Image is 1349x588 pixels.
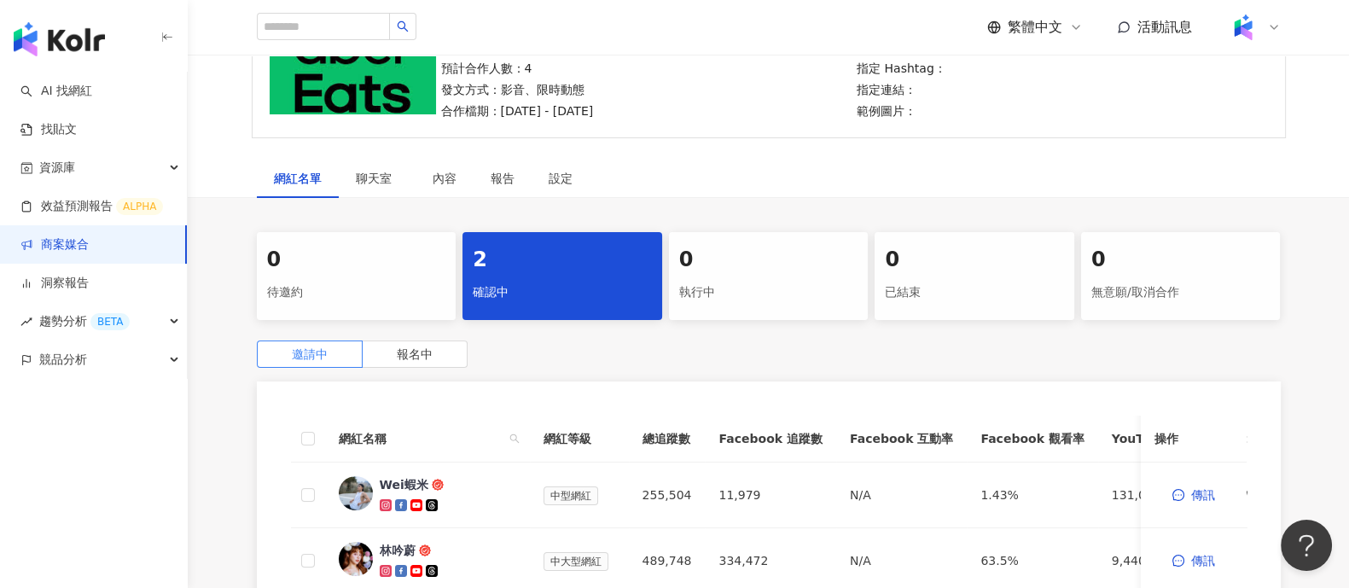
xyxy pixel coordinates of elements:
div: 待邀約 [267,278,446,307]
th: YouTube 追蹤數 [1098,416,1222,463]
img: 詳情請見進案需求 [270,22,436,114]
span: message [1172,555,1184,567]
span: 報名中 [397,347,433,361]
span: 中大型網紅 [544,552,608,571]
td: 1.43% [967,463,1097,528]
td: 11,979 [705,463,835,528]
td: 131,000 [1098,463,1222,528]
div: 已結束 [885,278,1064,307]
th: Facebook 互動率 [836,416,967,463]
img: Kolr%20app%20icon%20%281%29.png [1227,11,1259,44]
span: 聊天室 [356,172,398,184]
img: logo [14,22,105,56]
th: 總追蹤數 [629,416,706,463]
td: N/A [836,463,967,528]
span: 中型網紅 [544,486,598,505]
span: 網紅名稱 [339,429,503,448]
span: search [397,20,409,32]
div: 0 [267,246,446,275]
div: 林吟蔚 [380,542,416,559]
span: 資源庫 [39,148,75,187]
th: Facebook 追蹤數 [705,416,835,463]
a: 效益預測報告ALPHA [20,198,163,215]
p: 發文方式：影音、限時動態 [441,80,596,99]
span: 傳訊 [1191,488,1215,502]
a: 洞察報告 [20,275,89,292]
button: 傳訊 [1154,478,1233,512]
td: 255,504 [629,463,706,528]
div: Wei蝦米 [380,476,428,493]
div: 內容 [433,169,456,188]
div: 0 [679,246,858,275]
span: 活動訊息 [1137,19,1192,35]
span: 繁體中文 [1008,18,1062,37]
span: search [509,434,520,444]
span: 趨勢分析 [39,302,130,341]
span: rise [20,316,32,328]
img: KOL Avatar [339,476,373,510]
div: 無意願/取消合作 [1091,278,1271,307]
a: 找貼文 [20,121,77,138]
p: 指定連結： [857,80,955,99]
a: 商案媒合 [20,236,89,253]
img: KOL Avatar [339,542,373,576]
div: 報告 [491,169,515,188]
th: Facebook 觀看率 [967,416,1097,463]
iframe: Help Scout Beacon - Open [1281,520,1332,571]
span: 邀請中 [292,347,328,361]
th: 操作 [1141,416,1247,463]
button: 傳訊 [1154,544,1233,578]
div: BETA [90,313,130,330]
span: 傳訊 [1191,554,1215,568]
p: 指定 Hashtag： [857,59,955,78]
span: 競品分析 [39,341,87,379]
div: 網紅名單 [274,169,322,188]
p: 合作檔期：[DATE] - [DATE] [441,102,596,120]
span: message [1172,489,1184,501]
p: 範例圖片： [857,102,955,120]
span: search [506,426,523,451]
div: 執行中 [679,278,858,307]
div: 0 [885,246,1064,275]
div: 確認中 [473,278,652,307]
div: 設定 [549,169,573,188]
a: searchAI 找網紅 [20,83,92,100]
p: 預計合作人數：4 [441,59,596,78]
div: 2 [473,246,652,275]
th: 網紅等級 [530,416,629,463]
div: 0 [1091,246,1271,275]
